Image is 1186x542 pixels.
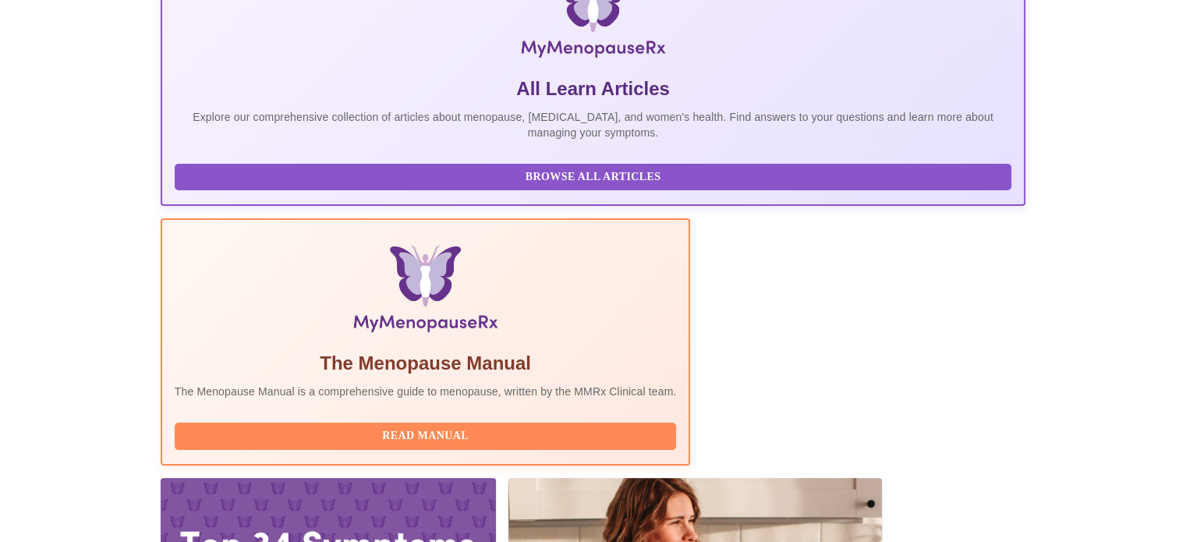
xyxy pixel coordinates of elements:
[175,384,677,399] p: The Menopause Manual is a comprehensive guide to menopause, written by the MMRx Clinical team.
[175,351,677,376] h5: The Menopause Manual
[175,109,1012,140] p: Explore our comprehensive collection of articles about menopause, [MEDICAL_DATA], and women's hea...
[175,423,677,450] button: Read Manual
[254,245,597,338] img: Menopause Manual
[175,76,1012,101] h5: All Learn Articles
[175,428,681,441] a: Read Manual
[175,164,1012,191] button: Browse All Articles
[190,427,661,446] span: Read Manual
[190,168,997,187] span: Browse All Articles
[175,169,1016,182] a: Browse All Articles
